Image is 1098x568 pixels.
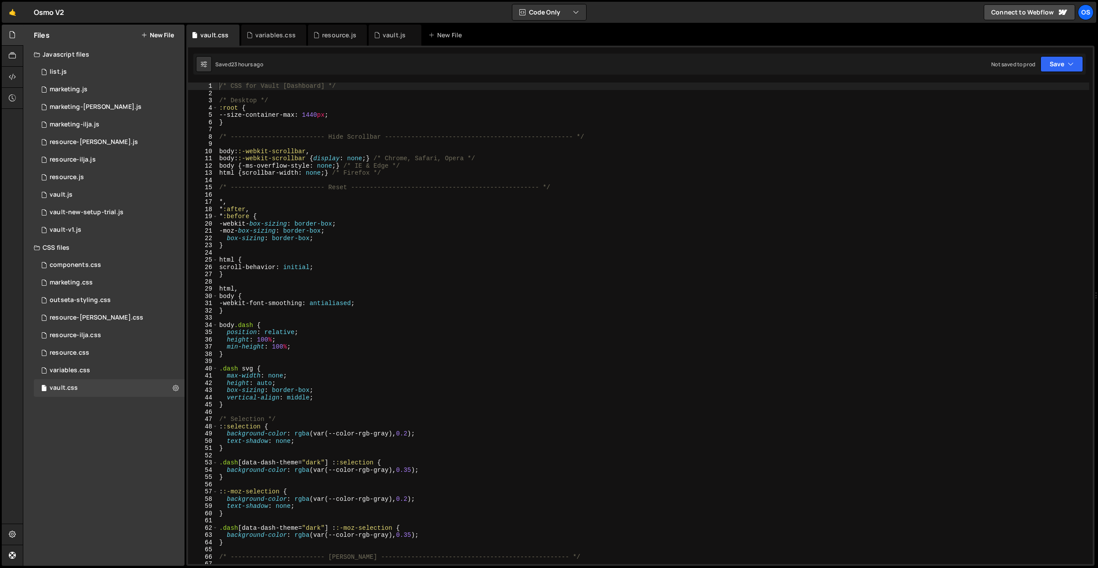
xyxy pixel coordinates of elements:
div: 48 [188,423,218,431]
div: 19 [188,213,218,220]
div: 24 [188,249,218,257]
button: Save [1040,56,1083,72]
div: 17 [188,198,218,206]
div: 16596/46198.css [34,327,185,344]
div: variables.css [50,367,90,374]
h2: Files [34,30,50,40]
div: New File [428,31,465,40]
div: vault.css [200,31,228,40]
div: 16596/45152.js [34,204,185,221]
div: 49 [188,430,218,438]
div: Not saved to prod [991,61,1035,68]
div: outseta-styling.css [50,296,111,304]
div: Saved [215,61,263,68]
div: 16596/45423.js [34,116,185,133]
div: 16596/46196.css [34,309,185,327]
div: vault.js [50,191,72,199]
div: 16596/45153.css [34,379,185,397]
div: resource.js [50,173,84,181]
div: 16596/45511.css [34,256,185,274]
div: 55 [188,474,218,481]
div: 15 [188,184,218,191]
div: 12 [188,162,218,170]
div: 34 [188,322,218,329]
div: 52 [188,452,218,460]
div: 42 [188,380,218,387]
a: Os [1078,4,1094,20]
a: 🤙 [2,2,23,23]
div: 56 [188,481,218,489]
div: marketing-ilja.js [50,121,99,129]
div: 58 [188,496,218,503]
div: variables.css [255,31,296,40]
div: CSS files [23,239,185,256]
div: 2 [188,90,218,97]
div: 16596/45133.js [34,186,185,204]
div: resource-ilja.js [50,156,96,164]
div: Osmo V2 [34,7,64,18]
div: 32 [188,307,218,315]
div: 5 [188,111,218,119]
div: 47 [188,416,218,423]
div: 53 [188,459,218,467]
div: 61 [188,517,218,525]
div: 60 [188,510,218,518]
div: 28 [188,278,218,286]
div: 26 [188,264,218,271]
div: 57 [188,488,218,496]
button: New File [141,32,174,39]
div: 20 [188,220,218,228]
div: 54 [188,467,218,474]
div: resource-ilja.css [50,331,101,339]
div: 43 [188,387,218,394]
div: 16 [188,191,218,199]
div: 4 [188,104,218,112]
div: 9 [188,140,218,148]
div: 36 [188,336,218,344]
div: 16596/45424.js [34,98,185,116]
a: Connect to Webflow [984,4,1075,20]
div: components.css [50,261,101,269]
div: 23 [188,242,218,249]
div: 7 [188,126,218,133]
div: 41 [188,372,218,380]
div: 11 [188,155,218,162]
div: resource.css [34,344,185,362]
div: vault.js [383,31,406,40]
div: 40 [188,365,218,373]
div: 14 [188,177,218,184]
div: 10 [188,148,218,155]
div: resource.js [322,31,356,40]
div: 31 [188,300,218,307]
div: 21 [188,227,218,235]
div: 64 [188,539,218,546]
div: 16596/46194.js [34,133,185,151]
div: vault-new-setup-trial.js [50,209,123,216]
div: 16596/46183.js [34,169,185,186]
div: list.js [50,68,67,76]
div: 16596/45422.js [34,81,185,98]
div: 45 [188,401,218,409]
div: 67 [188,561,218,568]
div: marketing.js [50,86,87,93]
div: 13 [188,169,218,177]
div: 22 [188,235,218,242]
div: resource.css [50,349,89,357]
div: 16596/45446.css [34,274,185,291]
div: 62 [188,525,218,532]
div: 18 [188,206,218,213]
div: 16596/45156.css [34,291,185,309]
div: marketing-[PERSON_NAME].js [50,103,141,111]
div: 23 hours ago [231,61,263,68]
div: resource-[PERSON_NAME].js [50,138,138,146]
div: 6 [188,119,218,126]
div: 30 [188,293,218,300]
div: 33 [188,314,218,322]
div: 16596/45132.js [34,221,185,239]
div: 50 [188,438,218,445]
div: 25 [188,256,218,264]
div: 16596/45154.css [34,362,185,379]
div: 63 [188,532,218,539]
div: 27 [188,271,218,278]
